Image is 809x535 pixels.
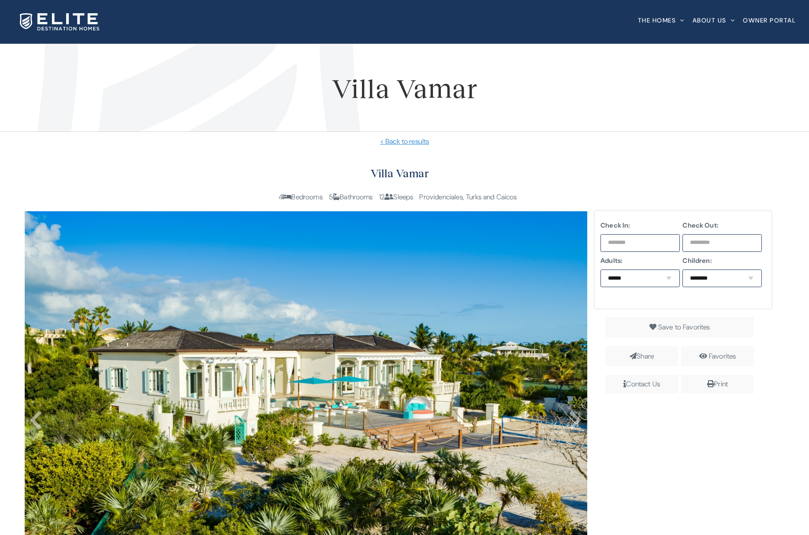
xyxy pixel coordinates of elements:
[600,220,680,231] label: Check In:
[329,192,373,202] span: 5 Bathrooms
[379,192,413,202] span: 12 Sleeps
[605,346,679,367] span: Share
[682,255,762,266] label: Children:
[279,192,323,202] span: 4 Bedrooms
[638,17,676,23] span: The Homes
[685,378,751,390] div: Print
[605,375,679,393] span: Contact Us
[658,322,710,332] span: Save to Favorites
[743,2,796,38] a: Owner Portal
[693,17,727,23] span: About Us
[13,68,796,108] h1: Villa Vamar
[13,136,796,147] a: < Back to results
[600,255,680,266] label: Adults:
[25,165,776,183] h2: Villa Vamar
[693,2,735,38] a: About Us
[638,2,685,38] a: The Homes
[682,220,762,231] label: Check Out:
[638,2,796,38] nav: Main Menu
[709,352,736,361] a: Favorites
[419,192,517,202] span: Providenciales, Turks and Caicos
[743,17,796,23] span: Owner Portal
[20,13,99,30] img: Elite Destination Homes Logo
